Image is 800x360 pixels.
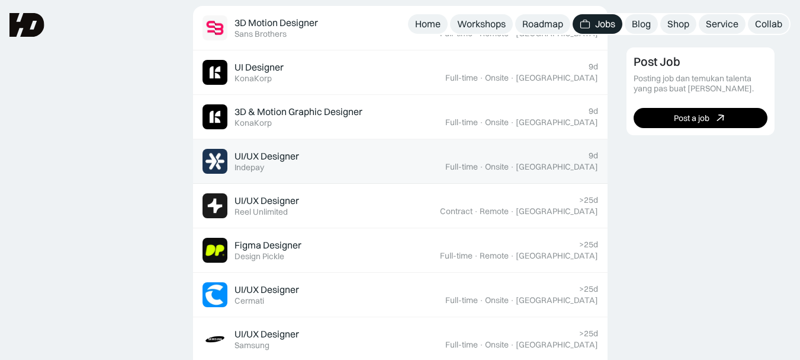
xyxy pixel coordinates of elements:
[234,283,299,296] div: UI/UX Designer
[193,228,608,273] a: Job ImageFigma DesignerDesign Pickle>25dFull-time·Remote·[GEOGRAPHIC_DATA]
[445,340,478,350] div: Full-time
[193,6,608,50] a: Job Image3D Motion DesignerSans Brothers8dFull-time·Remote·[GEOGRAPHIC_DATA]
[516,117,598,128] div: [GEOGRAPHIC_DATA]
[203,193,227,218] img: Job Image
[589,151,598,161] div: 9d
[579,195,598,205] div: >25d
[516,162,598,172] div: [GEOGRAPHIC_DATA]
[480,251,509,261] div: Remote
[510,117,515,128] div: ·
[440,206,473,216] div: Contract
[440,28,473,39] div: Full-time
[474,206,478,216] div: ·
[510,73,515,83] div: ·
[193,273,608,317] a: Job ImageUI/UX DesignerCermati>25dFull-time·Onsite·[GEOGRAPHIC_DATA]
[234,150,299,163] div: UI/UX Designer
[193,184,608,228] a: Job ImageUI/UX DesignerReel Unlimited>25dContract·Remote·[GEOGRAPHIC_DATA]
[234,195,299,207] div: UI/UX Designer
[457,18,506,30] div: Workshops
[445,117,478,128] div: Full-time
[234,106,362,118] div: 3D & Motion Graphic Designer
[579,329,598,339] div: >25d
[516,295,598,305] div: [GEOGRAPHIC_DATA]
[450,14,513,34] a: Workshops
[485,117,509,128] div: Onsite
[445,162,478,172] div: Full-time
[234,29,287,39] div: Sans Brothers
[203,60,227,85] img: Job Image
[474,28,478,39] div: ·
[485,162,509,172] div: Onsite
[706,18,738,30] div: Service
[408,14,448,34] a: Home
[193,139,608,184] a: Job ImageUI/UX DesignerIndepay9dFull-time·Onsite·[GEOGRAPHIC_DATA]
[234,207,288,217] div: Reel Unlimited
[589,106,598,116] div: 9d
[516,251,598,261] div: [GEOGRAPHIC_DATA]
[579,240,598,250] div: >25d
[234,74,272,84] div: KonaKorp
[474,251,478,261] div: ·
[510,295,515,305] div: ·
[755,18,782,30] div: Collab
[415,18,441,30] div: Home
[203,238,227,263] img: Job Image
[516,206,598,216] div: [GEOGRAPHIC_DATA]
[510,28,515,39] div: ·
[632,18,651,30] div: Blog
[234,239,301,251] div: Figma Designer
[625,14,658,34] a: Blog
[440,251,473,261] div: Full-time
[516,28,598,39] div: [GEOGRAPHIC_DATA]
[667,18,689,30] div: Shop
[573,14,622,34] a: Jobs
[516,340,598,350] div: [GEOGRAPHIC_DATA]
[510,162,515,172] div: ·
[510,251,515,261] div: ·
[445,73,478,83] div: Full-time
[234,251,284,262] div: Design Pickle
[479,340,484,350] div: ·
[634,108,767,128] a: Post a job
[234,61,284,74] div: UI Designer
[579,284,598,294] div: >25d
[699,14,746,34] a: Service
[479,162,484,172] div: ·
[479,73,484,83] div: ·
[485,73,509,83] div: Onsite
[479,295,484,305] div: ·
[485,295,509,305] div: Onsite
[589,62,598,72] div: 9d
[510,340,515,350] div: ·
[634,74,767,94] div: Posting job dan temukan talenta yang pas buat [PERSON_NAME].
[516,73,598,83] div: [GEOGRAPHIC_DATA]
[480,28,509,39] div: Remote
[234,328,299,340] div: UI/UX Designer
[595,18,615,30] div: Jobs
[748,14,789,34] a: Collab
[510,206,515,216] div: ·
[234,296,264,306] div: Cermati
[522,18,563,30] div: Roadmap
[203,282,227,307] img: Job Image
[193,50,608,95] a: Job ImageUI DesignerKonaKorp9dFull-time·Onsite·[GEOGRAPHIC_DATA]
[445,295,478,305] div: Full-time
[234,340,269,351] div: Samsung
[479,117,484,128] div: ·
[234,163,264,173] div: Indepay
[674,113,709,123] div: Post a job
[485,340,509,350] div: Onsite
[203,15,227,40] img: Job Image
[203,327,227,352] img: Job Image
[634,55,680,69] div: Post Job
[660,14,696,34] a: Shop
[515,14,570,34] a: Roadmap
[234,118,272,128] div: KonaKorp
[480,206,509,216] div: Remote
[203,149,227,174] img: Job Image
[203,104,227,129] img: Job Image
[193,95,608,139] a: Job Image3D & Motion Graphic DesignerKonaKorp9dFull-time·Onsite·[GEOGRAPHIC_DATA]
[234,17,318,29] div: 3D Motion Designer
